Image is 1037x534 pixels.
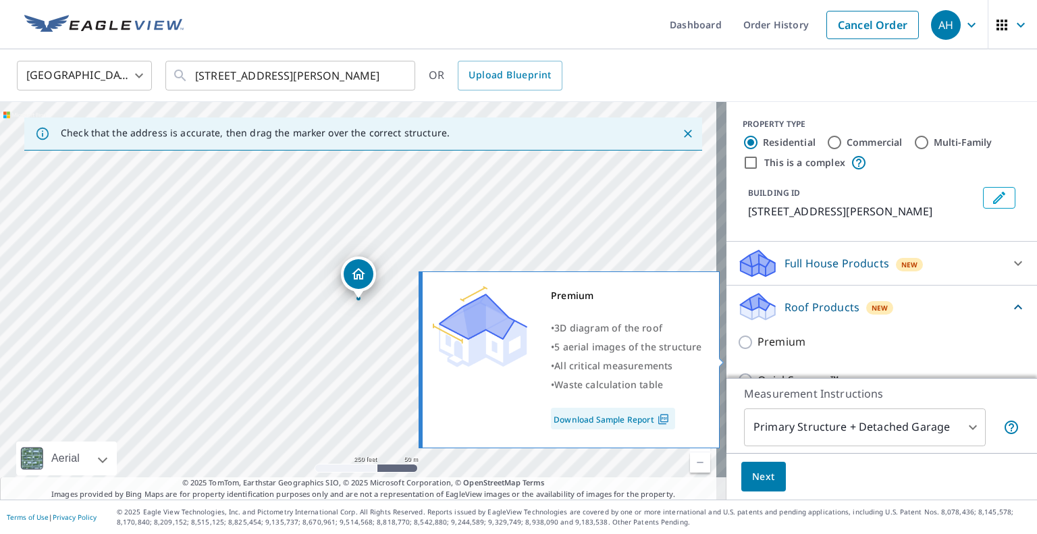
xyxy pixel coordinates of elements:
[551,356,702,375] div: •
[763,136,816,149] label: Residential
[469,67,551,84] span: Upload Blueprint
[847,136,903,149] label: Commercial
[931,10,961,40] div: AH
[741,462,786,492] button: Next
[983,187,1015,209] button: Edit building 1
[195,57,388,95] input: Search by address or latitude-longitude
[61,127,450,139] p: Check that the address is accurate, then drag the marker over the correct structure.
[872,302,888,313] span: New
[737,291,1026,323] div: Roof ProductsNew
[744,408,986,446] div: Primary Structure + Detached Garage
[690,452,710,473] a: Current Level 17, Zoom Out
[429,61,562,90] div: OR
[757,372,839,389] p: QuickSquares™
[744,385,1019,402] p: Measurement Instructions
[551,338,702,356] div: •
[934,136,992,149] label: Multi-Family
[53,512,97,522] a: Privacy Policy
[24,15,184,35] img: EV Logo
[433,286,527,367] img: Premium
[7,512,49,522] a: Terms of Use
[551,408,675,429] a: Download Sample Report
[826,11,919,39] a: Cancel Order
[554,340,701,353] span: 5 aerial images of the structure
[16,442,117,475] div: Aerial
[1003,419,1019,435] span: Your report will include the primary structure and a detached garage if one exists.
[554,359,672,372] span: All critical measurements
[523,477,545,487] a: Terms
[757,333,805,350] p: Premium
[182,477,545,489] span: © 2025 TomTom, Earthstar Geographics SIO, © 2025 Microsoft Corporation, ©
[785,255,889,271] p: Full House Products
[654,413,672,425] img: Pdf Icon
[554,321,662,334] span: 3D diagram of the roof
[341,257,376,298] div: Dropped pin, building 1, Residential property, 64911 E Sandy River Ln Rhododendron, OR 97049
[764,156,845,169] label: This is a complex
[737,247,1026,279] div: Full House ProductsNew
[551,319,702,338] div: •
[17,57,152,95] div: [GEOGRAPHIC_DATA]
[785,299,859,315] p: Roof Products
[679,125,697,142] button: Close
[554,378,663,391] span: Waste calculation table
[117,507,1030,527] p: © 2025 Eagle View Technologies, Inc. and Pictometry International Corp. All Rights Reserved. Repo...
[901,259,918,270] span: New
[458,61,562,90] a: Upload Blueprint
[7,513,97,521] p: |
[748,187,800,198] p: BUILDING ID
[47,442,84,475] div: Aerial
[752,469,775,485] span: Next
[551,286,702,305] div: Premium
[743,118,1021,130] div: PROPERTY TYPE
[463,477,520,487] a: OpenStreetMap
[551,375,702,394] div: •
[748,203,978,219] p: [STREET_ADDRESS][PERSON_NAME]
